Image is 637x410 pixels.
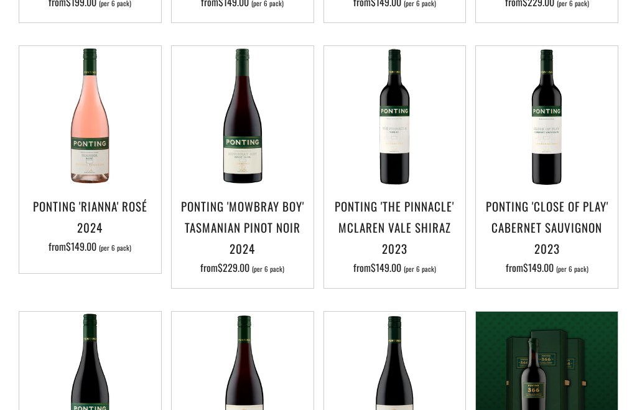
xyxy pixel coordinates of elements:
span: from [506,260,588,275]
h3: Ponting 'Close of Play' Cabernet Sauvignon 2023 [482,195,611,259]
a: Ponting 'Rianna' Rosé 2024 from$149.00 (per 6 pack) [19,195,161,258]
h3: Ponting 'Rianna' Rosé 2024 [26,195,155,238]
span: (per 6 pack) [252,266,284,273]
span: $149.00 [523,260,554,275]
span: (per 6 pack) [404,266,436,273]
span: (per 6 pack) [556,266,588,273]
span: $229.00 [218,260,249,275]
a: Ponting 'Mowbray Boy' Tasmanian Pinot Noir 2024 from$229.00 (per 6 pack) [172,195,314,273]
span: from [49,239,131,254]
span: $149.00 [66,239,96,254]
h3: Ponting 'The Pinnacle' McLaren Vale Shiraz 2023 [330,195,460,259]
h3: Ponting 'Mowbray Boy' Tasmanian Pinot Noir 2024 [178,195,307,259]
span: $149.00 [371,260,401,275]
span: from [353,260,436,275]
span: (per 6 pack) [99,245,131,251]
span: from [200,260,284,275]
a: Ponting 'Close of Play' Cabernet Sauvignon 2023 from$149.00 (per 6 pack) [476,195,618,273]
a: Ponting 'The Pinnacle' McLaren Vale Shiraz 2023 from$149.00 (per 6 pack) [324,195,466,273]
